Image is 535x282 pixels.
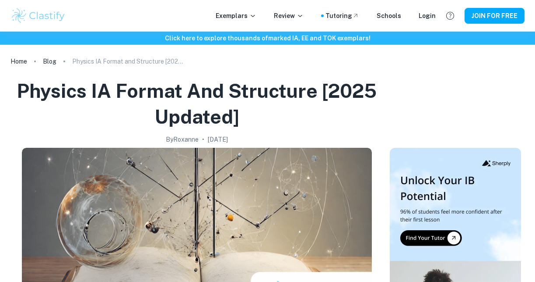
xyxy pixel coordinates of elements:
[325,11,359,21] a: Tutoring
[72,57,186,66] p: Physics IA Format and Structure [2025 updated]
[166,135,199,144] h2: By Roxanne
[216,11,256,21] p: Exemplars
[43,55,56,68] a: Blog
[419,11,436,21] a: Login
[377,11,401,21] a: Schools
[2,33,533,43] h6: Click here to explore thousands of marked IA, EE and TOK exemplars !
[443,8,458,23] button: Help and Feedback
[10,7,66,25] img: Clastify logo
[14,78,379,129] h1: Physics IA Format and Structure [2025 updated]
[465,8,525,24] button: JOIN FOR FREE
[10,55,27,68] a: Home
[208,135,228,144] h2: [DATE]
[202,135,204,144] p: •
[274,11,304,21] p: Review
